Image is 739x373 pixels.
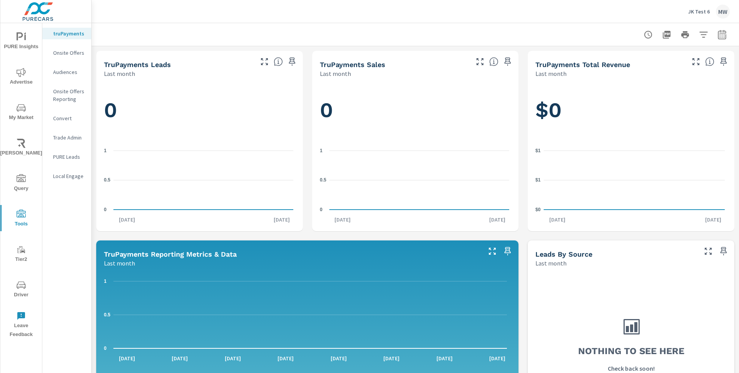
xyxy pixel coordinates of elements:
[114,216,140,223] p: [DATE]
[42,132,91,143] div: Trade Admin
[535,60,630,69] h5: truPayments Total Revenue
[320,60,385,69] h5: truPayments Sales
[104,207,107,212] text: 0
[688,8,710,15] p: JK Test 6
[474,55,486,68] button: Make Fullscreen
[104,250,237,258] h5: truPayments Reporting Metrics & Data
[3,245,40,264] span: Tier2
[677,27,693,42] button: Print Report
[486,245,498,257] button: Make Fullscreen
[325,355,352,362] p: [DATE]
[535,250,592,258] h5: Leads By Source
[104,148,107,153] text: 1
[272,355,299,362] p: [DATE]
[53,134,85,141] p: Trade Admin
[42,66,91,78] div: Audiences
[320,148,323,153] text: 1
[378,355,405,362] p: [DATE]
[320,177,326,183] text: 0.5
[53,114,85,122] p: Convert
[717,55,730,68] span: Save this to your personalized report
[274,57,283,66] span: The number of truPayments leads.
[104,259,135,268] p: Last month
[42,151,91,163] div: PURE Leads
[3,32,40,51] span: PURE Insights
[3,311,40,339] span: Leave Feedback
[53,49,85,57] p: Onsite Offers
[329,216,356,223] p: [DATE]
[3,103,40,122] span: My Market
[3,174,40,193] span: Query
[608,364,655,373] p: Check back soon!
[716,5,730,18] div: MW
[489,57,498,66] span: Number of sales matched to a truPayments lead. [Source: This data is sourced from the dealer's DM...
[578,344,684,358] h3: Nothing to see here
[535,148,541,153] text: $1
[320,97,511,123] h1: 0
[431,355,458,362] p: [DATE]
[42,86,91,105] div: Onsite Offers Reporting
[104,279,107,284] text: 1
[53,172,85,180] p: Local Engage
[535,207,541,212] text: $0
[166,355,193,362] p: [DATE]
[104,97,295,123] h1: 0
[714,27,730,42] button: Select Date Range
[700,216,727,223] p: [DATE]
[320,207,323,212] text: 0
[320,69,351,78] p: Last month
[702,245,714,257] button: Make Fullscreen
[535,69,567,78] p: Last month
[3,139,40,158] span: [PERSON_NAME]
[42,47,91,59] div: Onsite Offers
[705,57,714,66] span: Total revenue from sales matched to a truPayments lead. [Source: This data is sourced from the de...
[484,355,511,362] p: [DATE]
[3,281,40,299] span: Driver
[104,69,135,78] p: Last month
[696,27,711,42] button: Apply Filters
[53,30,85,37] p: truPayments
[3,210,40,229] span: Tools
[42,113,91,124] div: Convert
[104,177,110,183] text: 0.5
[114,355,140,362] p: [DATE]
[219,355,246,362] p: [DATE]
[42,170,91,182] div: Local Engage
[258,55,271,68] button: Make Fullscreen
[42,28,91,39] div: truPayments
[502,245,514,257] span: Save this to your personalized report
[535,97,727,123] h1: $0
[104,346,107,351] text: 0
[104,60,171,69] h5: truPayments Leads
[535,177,541,183] text: $1
[544,216,571,223] p: [DATE]
[104,312,110,318] text: 0.5
[53,87,85,103] p: Onsite Offers Reporting
[535,259,567,268] p: Last month
[53,68,85,76] p: Audiences
[0,23,42,342] div: nav menu
[484,216,511,223] p: [DATE]
[286,55,298,68] span: Save this to your personalized report
[3,68,40,87] span: Advertise
[268,216,295,223] p: [DATE]
[659,27,674,42] button: "Export Report to PDF"
[53,153,85,161] p: PURE Leads
[717,245,730,257] span: Save this to your personalized report
[502,55,514,68] span: Save this to your personalized report
[690,55,702,68] button: Make Fullscreen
